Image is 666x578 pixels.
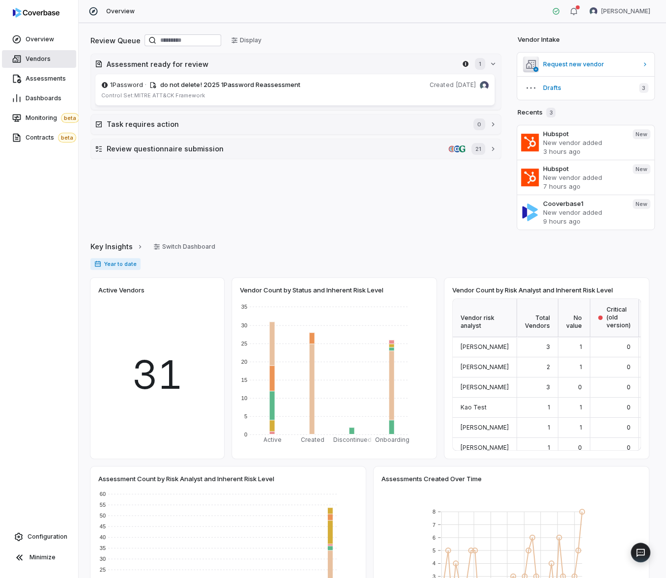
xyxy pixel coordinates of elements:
a: Assessments [2,70,76,87]
span: beta [61,113,79,123]
h3: Hubspot [543,129,625,138]
img: logo-D7KZi-bG.svg [13,8,59,18]
span: Vendors [26,55,51,63]
span: 1 [475,58,485,70]
button: David Gold avatar[PERSON_NAME] [583,4,656,19]
button: Review questionnaire submissionlittlewaves.coffeegeico.comthegeneral.com21 [91,139,501,159]
span: [PERSON_NAME] [461,444,509,451]
span: Assessments Created Over Time [381,474,482,483]
span: Active Vendors [98,286,145,294]
text: 55 [100,502,106,508]
span: 3 [639,83,648,93]
span: 2 [547,363,550,371]
h2: Review questionnaire submission [107,144,444,154]
span: beta [58,133,76,143]
text: 6 [433,535,435,541]
button: Minimize [4,548,74,567]
span: [PERSON_NAME] [461,343,509,350]
span: 1 [548,404,550,411]
text: 30 [100,556,106,562]
span: Overview [106,7,135,15]
h3: Hubspot [543,164,625,173]
text: 25 [241,341,247,347]
span: 3 [546,108,555,117]
span: Minimize [29,553,56,561]
a: Overview [2,30,76,48]
span: 0 [627,363,631,371]
a: Contractsbeta [2,129,76,146]
span: do not delete! 2025 1Password Reassessment [160,81,300,88]
span: Kao Test [461,404,487,411]
text: 8 [433,509,435,515]
span: New [633,164,650,174]
a: HubspotNew vendor added3 hours agoNew [517,125,654,160]
span: Dashboards [26,94,61,102]
span: New [633,129,650,139]
span: 1 [548,444,550,451]
a: Cooverbase1New vendor added9 hours agoNew [517,195,654,230]
span: Key Insights [90,241,133,252]
svg: Date range for report [94,260,101,267]
span: Assessments [26,75,66,83]
span: · [145,80,146,90]
text: 15 [241,377,247,383]
p: 7 hours ago [543,182,625,191]
h2: Review Queue [90,35,141,46]
text: 5 [433,548,435,553]
span: Year to date [90,258,141,270]
span: 0 [578,383,582,391]
span: 3 [546,343,550,350]
span: 21 [471,143,485,155]
text: 0 [244,432,247,437]
span: [PERSON_NAME] [601,7,650,15]
span: 0 [473,118,485,130]
text: 4 [433,560,435,566]
span: 0 [627,404,631,411]
span: Monitoring [26,113,79,123]
img: David Gold avatar [589,7,597,15]
a: Configuration [4,528,74,546]
span: Contracts [26,133,76,143]
span: 0 [578,444,582,451]
span: 31 [132,345,183,404]
span: Assessment Count by Risk Analyst and Inherent Risk Level [98,474,274,483]
span: [PERSON_NAME] [461,383,509,391]
text: 40 [100,534,106,540]
a: 1password.com1Password· do not delete! 2025 1Password ReassessmentCreated[DATE]David Gold avatarC... [95,74,495,106]
span: Control Set: MITRE ATT&CK Framework [101,92,205,99]
text: 5 [244,413,247,419]
button: Drafts3 [517,76,654,100]
text: 35 [241,304,247,310]
p: 3 hours ago [543,147,625,156]
span: 1Password [110,80,143,90]
text: 45 [100,523,106,529]
text: 35 [100,545,106,551]
span: [DATE] [455,81,476,89]
div: Vendor risk analyst [453,299,517,337]
span: Vendor Count by Status and Inherent Risk Level [240,286,383,294]
span: New [633,199,650,209]
h2: Recents [517,108,555,117]
p: New vendor added [543,173,625,182]
h2: Task requires action [107,119,463,129]
h3: Cooverbase1 [543,199,625,208]
a: Vendors [2,50,76,68]
span: 0 [627,343,631,350]
span: 3 [546,383,550,391]
a: HubspotNew vendor added7 hours agoNew [517,160,654,195]
span: Drafts [543,84,631,92]
a: Key Insights [90,236,144,257]
span: Configuration [28,533,67,541]
text: 20 [241,359,247,365]
text: 7 [433,521,435,527]
img: David Gold avatar [480,81,489,90]
p: 9 hours ago [543,217,625,226]
span: [PERSON_NAME] [461,424,509,431]
span: 0 [627,424,631,431]
button: Switch Dashboard [147,239,221,254]
p: New vendor added [543,138,625,147]
span: Critical (old version) [607,306,631,329]
span: 1 [579,343,582,350]
text: 30 [241,322,247,328]
a: Request new vendor [517,53,654,76]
